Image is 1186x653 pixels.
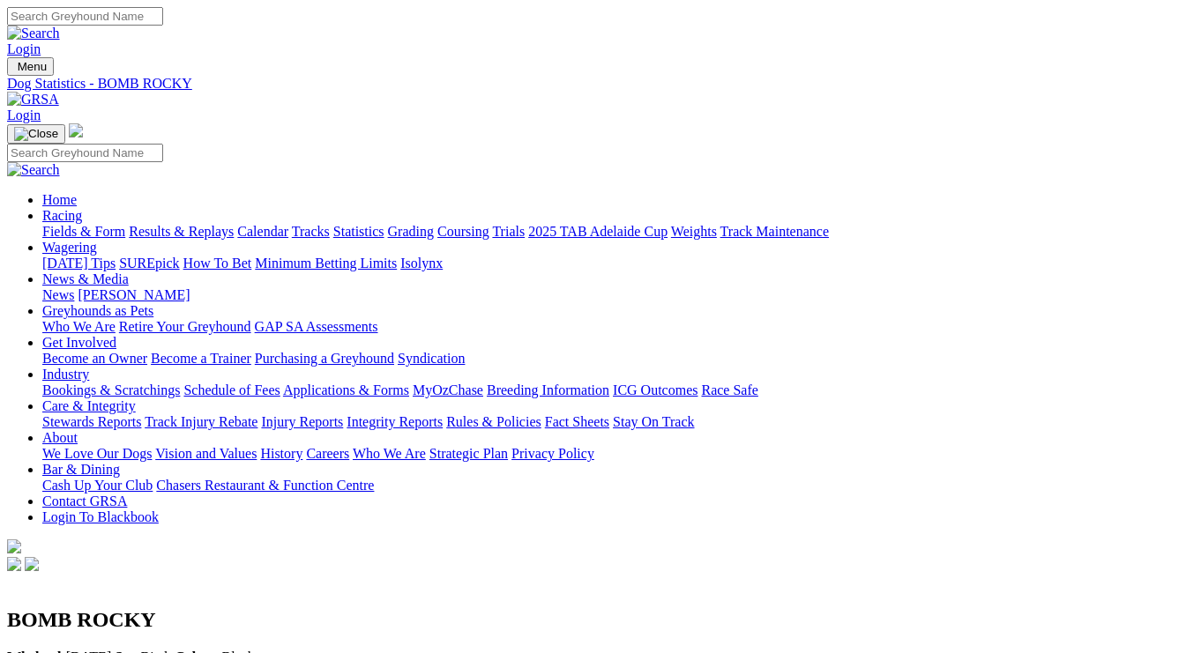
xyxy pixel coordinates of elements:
a: Grading [388,224,434,239]
a: News [42,287,74,302]
a: Calendar [237,224,288,239]
div: About [42,446,1179,462]
a: We Love Our Dogs [42,446,152,461]
a: Purchasing a Greyhound [255,351,394,366]
a: Syndication [398,351,465,366]
div: Care & Integrity [42,414,1179,430]
a: Trials [492,224,525,239]
a: Greyhounds as Pets [42,303,153,318]
div: Wagering [42,256,1179,271]
a: Rules & Policies [446,414,541,429]
span: Menu [18,60,47,73]
input: Search [7,7,163,26]
div: News & Media [42,287,1179,303]
a: Become an Owner [42,351,147,366]
img: logo-grsa-white.png [7,539,21,553]
a: Breeding Information [487,382,609,397]
div: Bar & Dining [42,478,1179,493]
a: Become a Trainer [151,351,251,366]
button: Toggle navigation [7,124,65,144]
a: Privacy Policy [511,446,594,461]
img: Search [7,162,60,178]
img: GRSA [7,92,59,108]
a: Cash Up Your Club [42,478,153,493]
a: Login [7,41,41,56]
input: Search [7,144,163,162]
a: Track Maintenance [720,224,829,239]
a: Statistics [333,224,384,239]
a: Strategic Plan [429,446,508,461]
a: Dog Statistics - BOMB ROCKY [7,76,1179,92]
a: Careers [306,446,349,461]
a: ICG Outcomes [613,382,697,397]
a: Minimum Betting Limits [255,256,397,271]
img: Search [7,26,60,41]
a: About [42,430,78,445]
a: Care & Integrity [42,398,136,413]
a: Fact Sheets [545,414,609,429]
a: Retire Your Greyhound [119,319,251,334]
a: GAP SA Assessments [255,319,378,334]
a: Track Injury Rebate [145,414,257,429]
a: Schedule of Fees [183,382,280,397]
a: MyOzChase [413,382,483,397]
a: SUREpick [119,256,179,271]
img: facebook.svg [7,557,21,571]
a: How To Bet [183,256,252,271]
a: Fields & Form [42,224,125,239]
img: Close [14,127,58,141]
h2: BOMB ROCKY [7,608,1179,632]
a: Stewards Reports [42,414,141,429]
a: Login [7,108,41,122]
div: Racing [42,224,1179,240]
a: Results & Replays [129,224,234,239]
a: Stay On Track [613,414,694,429]
a: Applications & Forms [283,382,409,397]
div: Get Involved [42,351,1179,367]
a: Tracks [292,224,330,239]
a: [DATE] Tips [42,256,116,271]
a: Get Involved [42,335,116,350]
a: Chasers Restaurant & Function Centre [156,478,374,493]
img: twitter.svg [25,557,39,571]
a: History [260,446,302,461]
a: [PERSON_NAME] [78,287,190,302]
a: Isolynx [400,256,443,271]
a: Login To Blackbook [42,509,159,524]
button: Toggle navigation [7,57,54,76]
a: Coursing [437,224,489,239]
img: logo-grsa-white.png [69,123,83,137]
a: News & Media [42,271,129,286]
a: Contact GRSA [42,493,127,508]
a: Who We Are [353,446,426,461]
a: Integrity Reports [347,414,443,429]
a: Race Safe [701,382,757,397]
a: Injury Reports [261,414,343,429]
a: Wagering [42,240,97,255]
a: Industry [42,367,89,382]
a: Bar & Dining [42,462,120,477]
a: Bookings & Scratchings [42,382,180,397]
a: 2025 TAB Adelaide Cup [528,224,668,239]
a: Racing [42,208,82,223]
a: Vision and Values [155,446,257,461]
div: Greyhounds as Pets [42,319,1179,335]
a: Who We Are [42,319,116,334]
a: Home [42,192,77,207]
div: Industry [42,382,1179,398]
a: Weights [671,224,717,239]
